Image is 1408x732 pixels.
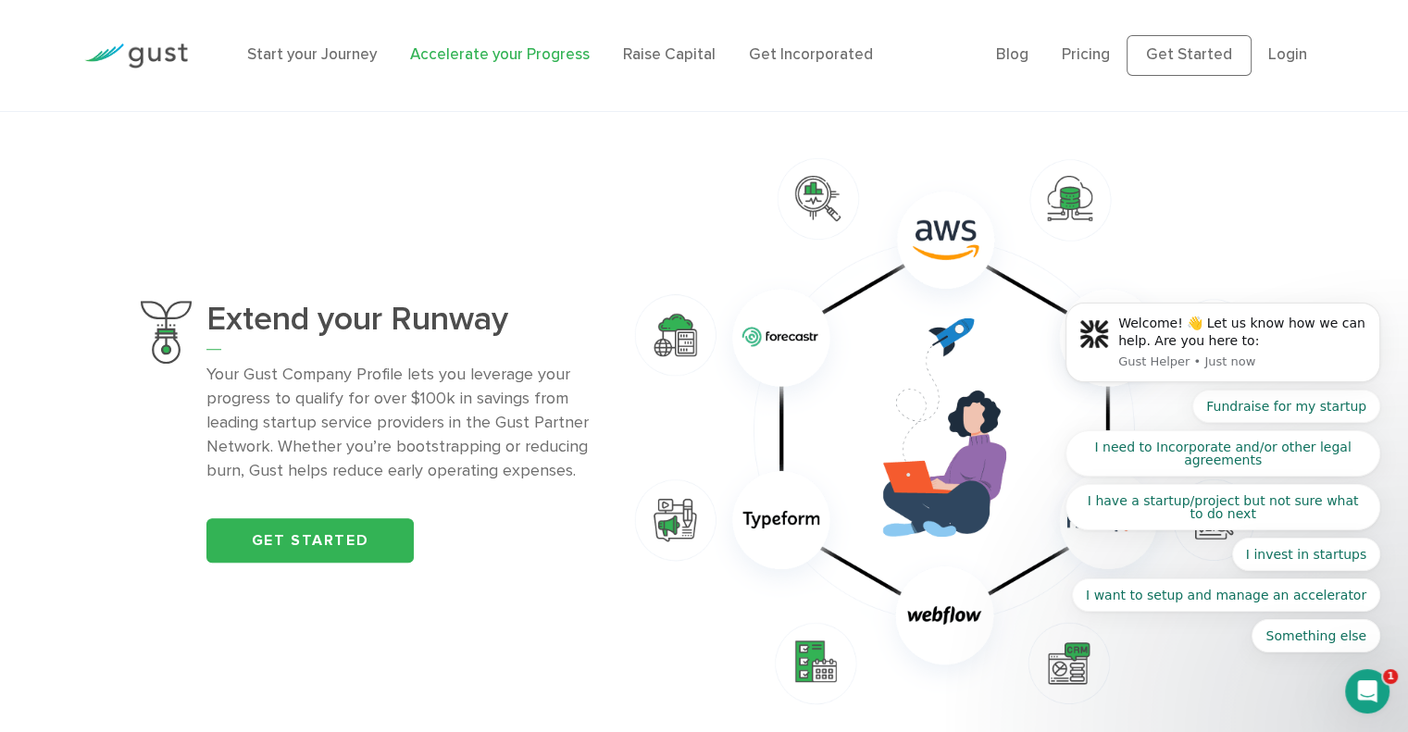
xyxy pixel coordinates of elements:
[996,45,1028,64] a: Blog
[84,43,188,68] img: Gust Logo
[622,145,1268,717] img: Extend Your Runway
[206,518,414,563] a: Get started
[247,45,377,64] a: Start your Journey
[141,301,192,364] img: Extend Your Runway
[206,363,594,483] p: Your Gust Company Profile lets you leverage your progress to qualify for over $100k in savings fr...
[623,45,716,64] a: Raise Capital
[410,45,590,64] a: Accelerate your Progress
[1100,532,1408,732] iframe: Chat Widget
[1038,16,1408,682] iframe: Intercom notifications message
[749,45,873,64] a: Get Incorporated
[206,301,594,350] h3: Extend your Runway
